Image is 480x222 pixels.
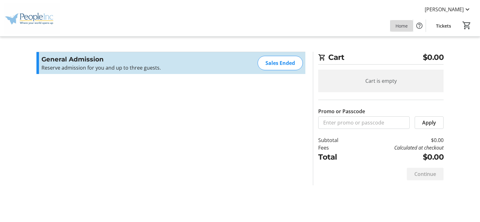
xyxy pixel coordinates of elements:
label: Promo or Passcode [318,108,365,115]
button: [PERSON_NAME] [420,4,476,14]
span: Apply [422,119,436,126]
a: Home [390,20,413,32]
a: Tickets [431,20,456,32]
p: Reserve admission for you and up to three guests. [41,64,179,71]
span: Home [395,23,408,29]
div: Sales Ended [258,56,303,70]
td: Subtotal [318,136,355,144]
button: Help [413,19,426,32]
input: Enter promo or passcode [318,116,410,129]
td: Fees [318,144,355,151]
div: Cart is empty [318,70,444,92]
td: $0.00 [355,151,444,163]
h3: General Admission [41,55,179,64]
td: Total [318,151,355,163]
td: $0.00 [355,136,444,144]
button: Cart [461,20,472,31]
span: Tickets [436,23,451,29]
h2: Cart [318,52,444,65]
button: Apply [415,116,444,129]
img: People Inc.'s Logo [4,3,60,34]
span: $0.00 [423,52,444,63]
td: Calculated at checkout [355,144,444,151]
span: [PERSON_NAME] [425,6,464,13]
